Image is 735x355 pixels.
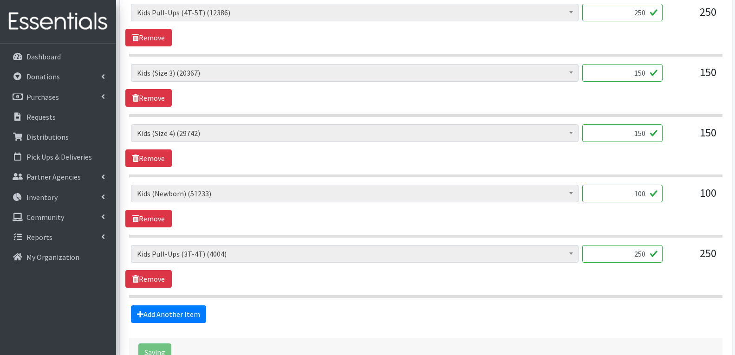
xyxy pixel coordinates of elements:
[131,305,206,323] a: Add Another Item
[125,29,172,46] a: Remove
[4,47,112,66] a: Dashboard
[137,187,572,200] span: Kids (Newborn) (51233)
[670,185,716,210] div: 100
[125,210,172,227] a: Remove
[670,4,716,29] div: 250
[26,172,81,181] p: Partner Agencies
[131,64,579,82] span: Kids (Size 3) (20367)
[26,72,60,81] p: Donations
[137,6,572,19] span: Kids Pull-Ups (4T-5T) (12386)
[26,232,52,242] p: Reports
[582,245,663,263] input: Quantity
[4,108,112,126] a: Requests
[26,193,58,202] p: Inventory
[131,185,579,202] span: Kids (Newborn) (51233)
[4,208,112,226] a: Community
[4,228,112,246] a: Reports
[4,188,112,207] a: Inventory
[26,213,64,222] p: Community
[125,89,172,107] a: Remove
[4,148,112,166] a: Pick Ups & Deliveries
[131,245,579,263] span: Kids Pull-Ups (3T-4T) (4004)
[4,128,112,146] a: Distributions
[137,66,572,79] span: Kids (Size 3) (20367)
[125,270,172,288] a: Remove
[4,168,112,186] a: Partner Agencies
[125,149,172,167] a: Remove
[582,185,663,202] input: Quantity
[137,127,572,140] span: Kids (Size 4) (29742)
[4,248,112,266] a: My Organization
[26,52,61,61] p: Dashboard
[670,124,716,149] div: 150
[26,132,69,142] p: Distributions
[582,4,663,21] input: Quantity
[4,67,112,86] a: Donations
[582,124,663,142] input: Quantity
[4,6,112,37] img: HumanEssentials
[4,88,112,106] a: Purchases
[131,4,579,21] span: Kids Pull-Ups (4T-5T) (12386)
[26,252,79,262] p: My Organization
[582,64,663,82] input: Quantity
[26,92,59,102] p: Purchases
[670,64,716,89] div: 150
[26,112,56,122] p: Requests
[131,124,579,142] span: Kids (Size 4) (29742)
[670,245,716,270] div: 250
[26,152,92,161] p: Pick Ups & Deliveries
[137,247,572,260] span: Kids Pull-Ups (3T-4T) (4004)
